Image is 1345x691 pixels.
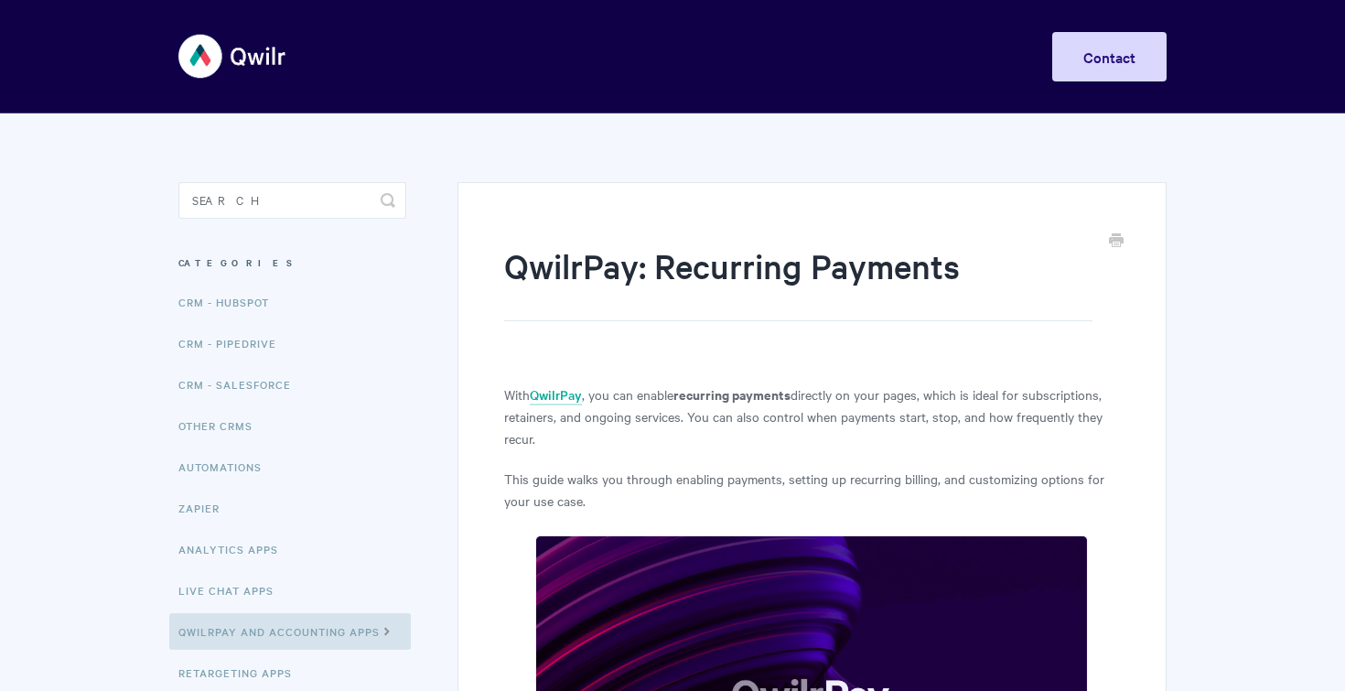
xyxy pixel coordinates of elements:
a: CRM - Salesforce [178,366,305,403]
a: CRM - HubSpot [178,284,283,320]
h1: QwilrPay: Recurring Payments [504,243,1092,321]
a: Live Chat Apps [178,572,287,609]
a: Contact [1052,32,1167,81]
a: Print this Article [1109,232,1124,252]
a: Automations [178,448,275,485]
p: This guide walks you through enabling payments, setting up recurring billing, and customizing opt... [504,468,1120,512]
img: Qwilr Help Center [178,22,287,91]
strong: recurring payments [673,384,791,404]
a: Zapier [178,490,233,526]
input: Search [178,182,406,219]
a: CRM - Pipedrive [178,325,290,362]
a: Retargeting Apps [178,654,306,691]
a: Analytics Apps [178,531,292,567]
a: Other CRMs [178,407,266,444]
p: With , you can enable directly on your pages, which is ideal for subscriptions, retainers, and on... [504,383,1120,449]
h3: Categories [178,246,406,279]
a: QwilrPay and Accounting Apps [169,613,411,650]
a: QwilrPay [530,385,582,405]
